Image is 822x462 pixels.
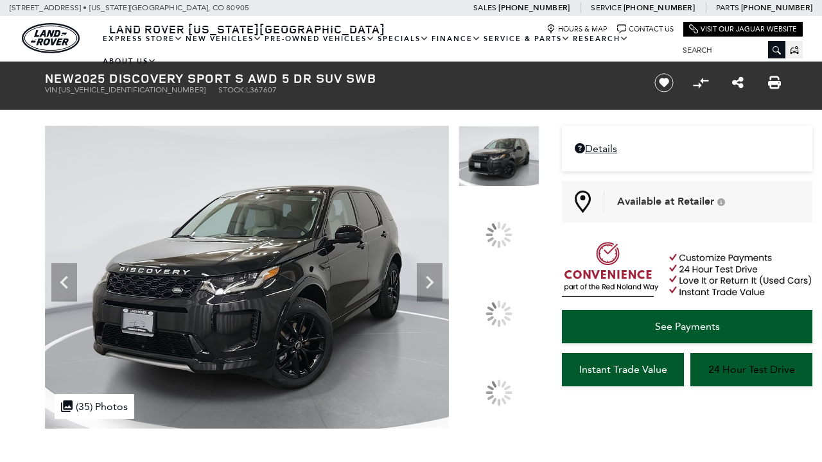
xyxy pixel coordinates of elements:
[498,3,570,13] a: [PHONE_NUMBER]
[741,3,812,13] a: [PHONE_NUMBER]
[473,3,496,12] span: Sales
[246,85,277,94] span: L367607
[22,23,80,53] a: land-rover
[45,69,74,87] strong: New
[617,194,714,209] span: Available at Retailer
[655,320,720,332] span: See Payments
[55,394,134,419] div: (35) Photos
[708,363,795,375] span: 24 Hour Test Drive
[547,24,608,34] a: Hours & Map
[263,28,376,50] a: Pre-Owned Vehicles
[673,42,785,58] input: Search
[218,85,246,94] span: Stock:
[109,21,385,37] span: Land Rover [US_STATE][GEOGRAPHIC_DATA]
[101,50,158,73] a: About Us
[459,126,539,187] img: New 2025 Santorini Black Land Rover S image 1
[10,3,249,12] a: [STREET_ADDRESS] • [US_STATE][GEOGRAPHIC_DATA], CO 80905
[430,28,482,50] a: Finance
[624,3,695,13] a: [PHONE_NUMBER]
[45,71,633,85] h1: 2025 Discovery Sport S AWD 5 dr SUV SWB
[22,23,80,53] img: Land Rover
[732,75,744,90] a: Share this New 2025 Discovery Sport S AWD 5 dr SUV SWB
[591,3,621,12] span: Service
[690,353,812,386] a: 24 Hour Test Drive
[575,142,800,155] a: Details
[101,21,393,37] a: Land Rover [US_STATE][GEOGRAPHIC_DATA]
[562,310,812,343] a: See Payments
[562,353,684,386] a: Instant Trade Value
[101,28,184,50] a: EXPRESS STORE
[184,28,263,50] a: New Vehicles
[617,24,674,34] a: Contact Us
[650,73,678,93] button: Save vehicle
[101,28,673,73] nav: Main Navigation
[579,363,667,375] span: Instant Trade Value
[45,126,449,429] img: New 2025 Santorini Black Land Rover S image 1
[716,3,739,12] span: Parts
[689,24,797,34] a: Visit Our Jaguar Website
[59,85,205,94] span: [US_VEHICLE_IDENTIFICATION_NUMBER]
[691,73,710,92] button: Compare vehicle
[572,28,630,50] a: Research
[376,28,430,50] a: Specials
[482,28,572,50] a: Service & Parts
[45,85,59,94] span: VIN:
[768,75,781,90] a: Print this New 2025 Discovery Sport S AWD 5 dr SUV SWB
[717,198,725,206] div: Vehicle is in stock and ready for immediate delivery. Due to demand, availability is subject to c...
[575,191,591,213] img: Map Pin Icon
